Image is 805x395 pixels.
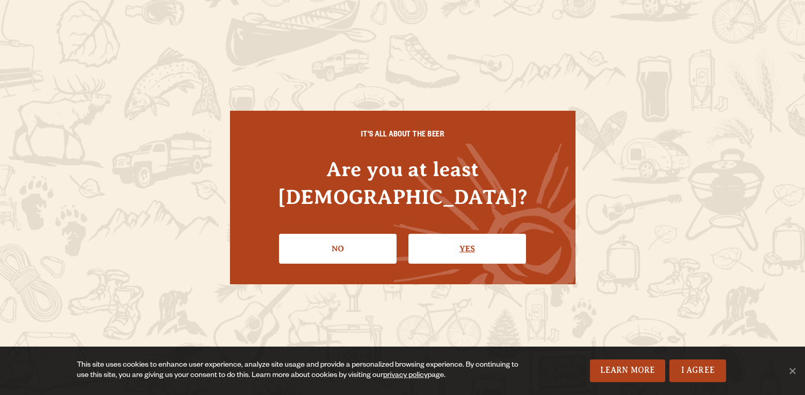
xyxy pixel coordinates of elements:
h6: IT'S ALL ABOUT THE BEER [251,131,555,141]
div: This site uses cookies to enhance user experience, analyze site usage and provide a personalized ... [77,360,529,381]
a: privacy policy [383,372,428,380]
a: No [279,234,397,264]
a: Learn More [590,359,666,382]
a: I Agree [669,359,726,382]
a: Confirm I'm 21 or older [408,234,526,264]
h4: Are you at least [DEMOGRAPHIC_DATA]? [251,156,555,210]
span: No [787,366,797,376]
